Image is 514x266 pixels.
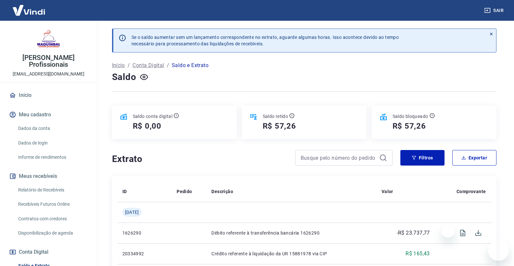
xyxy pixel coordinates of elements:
p: Saldo bloqueado [393,113,428,120]
h5: R$ 0,00 [133,121,162,131]
button: Sair [483,5,506,17]
button: Meus recebíveis [8,169,89,183]
iframe: Fechar mensagem [442,225,455,237]
p: ID [122,188,127,195]
p: Comprovante [457,188,486,195]
h4: Saldo [112,71,136,84]
p: [PERSON_NAME] Profissionais [5,54,92,68]
a: Contratos com credores [16,212,89,226]
button: Meu cadastro [8,108,89,122]
a: Relatório de Recebíveis [16,183,89,197]
button: Exportar [452,150,496,166]
p: Valor [382,188,393,195]
p: / [128,62,130,69]
p: Pedido [177,188,192,195]
h5: R$ 57,26 [263,121,296,131]
a: Informe de rendimentos [16,151,89,164]
p: -R$ 23.737,77 [397,229,430,237]
input: Busque pelo número do pedido [301,153,377,163]
p: Descrição [211,188,233,195]
p: Crédito referente à liquidação da UR 15881978 via CIP [211,250,371,257]
p: [EMAIL_ADDRESS][DOMAIN_NAME] [13,71,84,77]
h5: R$ 57,26 [393,121,426,131]
a: Disponibilização de agenda [16,226,89,240]
button: Conta Digital [8,245,89,259]
button: Filtros [400,150,445,166]
p: 20334992 [122,250,167,257]
img: f6ce95d3-a6ad-4fb1-9c65-5e03a0ce469e.jpeg [36,26,62,52]
p: R$ 165,43 [406,250,430,258]
iframe: Botão para abrir a janela de mensagens [488,240,509,261]
a: Início [8,88,89,102]
p: / [167,62,169,69]
p: Débito referente à transferência bancária 1626290 [211,230,371,236]
p: 1626290 [122,230,167,236]
a: Recebíveis Futuros Online [16,198,89,211]
h4: Extrato [112,153,287,166]
a: Início [112,62,125,69]
a: Dados de login [16,136,89,150]
p: Saldo conta digital [133,113,173,120]
p: Se o saldo aumentar sem um lançamento correspondente no extrato, aguarde algumas horas. Isso acon... [132,34,399,47]
a: Dados da conta [16,122,89,135]
a: Conta Digital [132,62,164,69]
p: Saldo retido [263,113,288,120]
img: Vindi [8,0,50,20]
p: Saldo e Extrato [172,62,208,69]
span: [DATE] [125,209,139,215]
